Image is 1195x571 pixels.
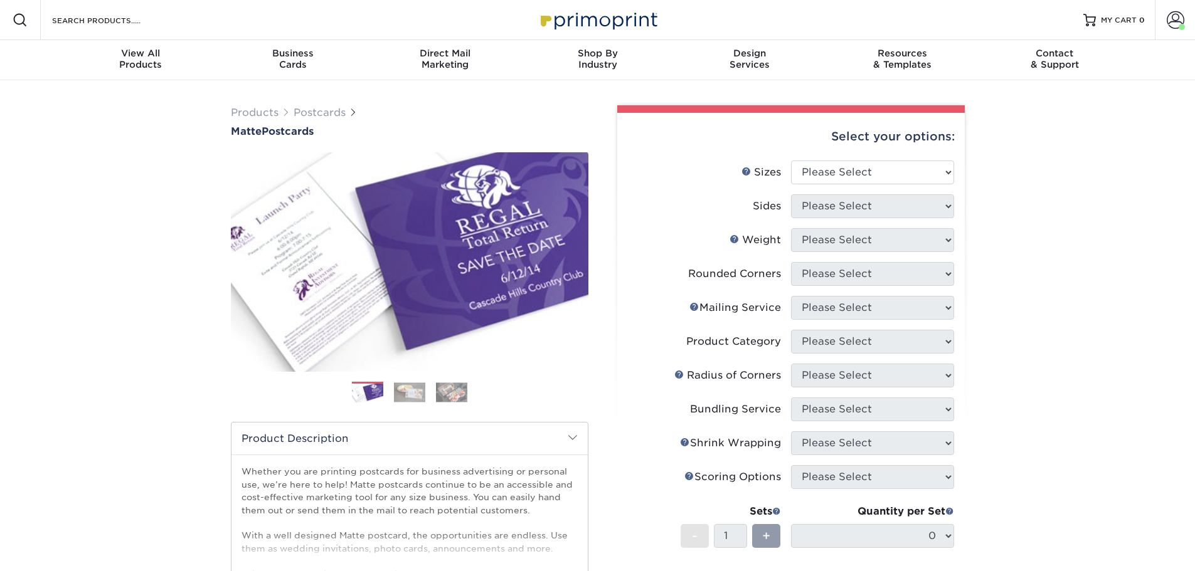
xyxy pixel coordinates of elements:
[521,48,674,70] div: Industry
[762,526,770,545] span: +
[979,40,1131,80] a: Contact& Support
[369,40,521,80] a: Direct MailMarketing
[231,125,262,137] span: Matte
[369,48,521,70] div: Marketing
[979,48,1131,59] span: Contact
[521,40,674,80] a: Shop ByIndustry
[394,382,425,402] img: Postcards 02
[826,40,979,80] a: Resources& Templates
[684,469,781,485] div: Scoring Options
[216,48,369,70] div: Cards
[65,48,217,59] span: View All
[680,436,781,451] div: Shrink Wrapping
[1101,15,1137,26] span: MY CART
[674,48,826,59] span: Design
[791,504,954,519] div: Quantity per Set
[65,48,217,70] div: Products
[753,199,781,214] div: Sides
[436,382,467,402] img: Postcards 03
[216,48,369,59] span: Business
[51,13,173,28] input: SEARCH PRODUCTS.....
[352,382,383,404] img: Postcards 01
[627,113,955,160] div: Select your options:
[741,165,781,180] div: Sizes
[231,125,588,137] h1: Postcards
[692,526,698,545] span: -
[521,48,674,59] span: Shop By
[674,40,826,80] a: DesignServices
[65,40,217,80] a: View AllProducts
[231,139,588,385] img: Matte 01
[826,48,979,59] span: Resources
[231,125,588,137] a: MattePostcards
[294,107,346,118] a: Postcards
[231,422,588,454] h2: Product Description
[681,504,781,519] div: Sets
[535,6,661,33] img: Primoprint
[688,266,781,281] div: Rounded Corners
[674,368,781,383] div: Radius of Corners
[826,48,979,70] div: & Templates
[369,48,521,59] span: Direct Mail
[690,402,781,417] div: Bundling Service
[689,300,781,315] div: Mailing Service
[216,40,369,80] a: BusinessCards
[979,48,1131,70] div: & Support
[730,233,781,248] div: Weight
[674,48,826,70] div: Services
[1139,16,1145,24] span: 0
[686,334,781,349] div: Product Category
[231,107,279,118] a: Products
